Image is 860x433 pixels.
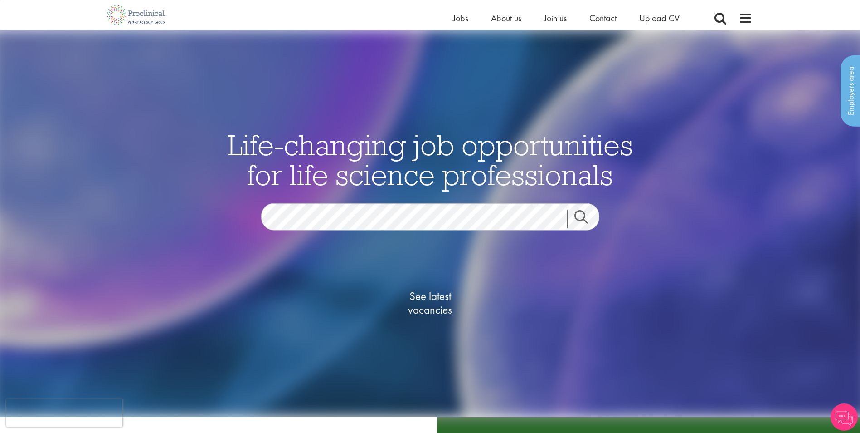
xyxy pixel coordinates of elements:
span: See latest vacancies [385,289,476,316]
a: Upload CV [639,12,680,24]
a: See latestvacancies [385,253,476,353]
a: About us [491,12,521,24]
iframe: reCAPTCHA [6,399,122,427]
a: Jobs [453,12,468,24]
img: Chatbot [831,403,858,431]
a: Join us [544,12,567,24]
span: Life-changing job opportunities for life science professionals [228,126,633,192]
a: Job search submit button [567,210,606,228]
a: Contact [589,12,617,24]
